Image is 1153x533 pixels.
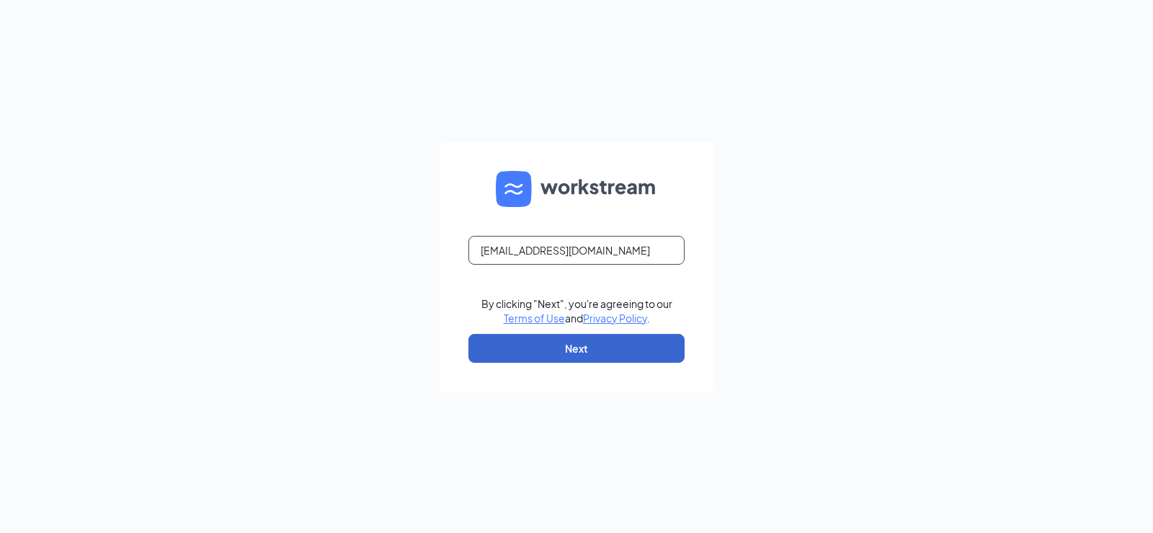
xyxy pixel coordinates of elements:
button: Next [468,334,685,363]
img: WS logo and Workstream text [496,171,657,207]
a: Terms of Use [504,312,565,325]
input: Email [468,236,685,265]
a: Privacy Policy [583,312,647,325]
div: By clicking "Next", you're agreeing to our and . [481,296,672,325]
